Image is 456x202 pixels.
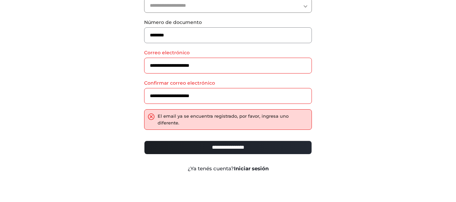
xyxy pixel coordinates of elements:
[234,165,269,172] a: Iniciar sesión
[139,165,317,173] div: ¿Ya tenés cuenta?
[144,80,312,87] label: Confirmar correo electrónico
[144,49,312,56] label: Correo electrónico
[158,113,308,126] div: El email ya se encuentra registrado, por favor, ingresa uno diferente.
[144,19,312,26] label: Número de documento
